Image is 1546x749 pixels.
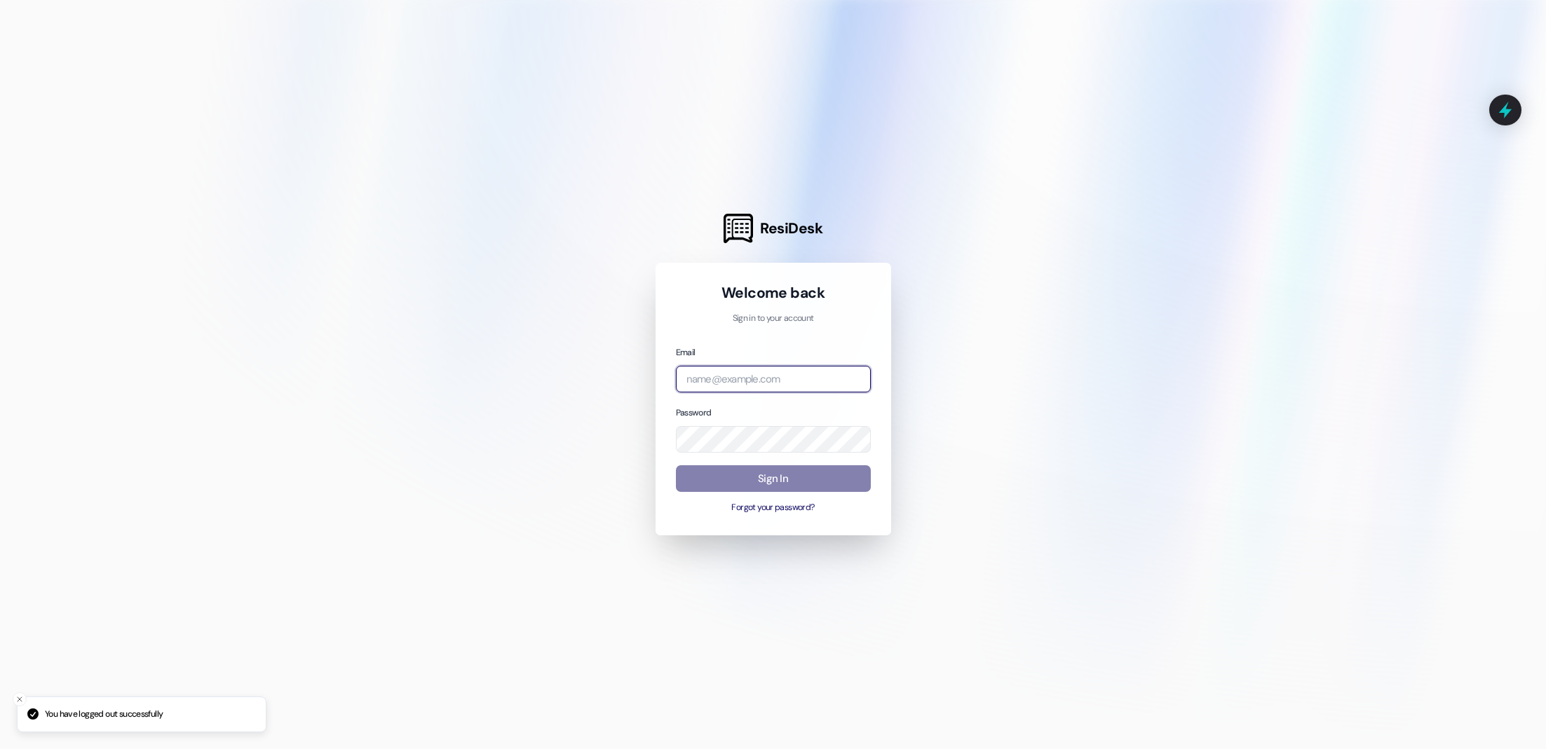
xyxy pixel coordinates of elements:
[724,214,753,243] img: ResiDesk Logo
[676,283,871,303] h1: Welcome back
[760,219,822,238] span: ResiDesk
[676,407,712,418] label: Password
[676,366,871,393] input: name@example.com
[676,347,696,358] label: Email
[676,502,871,514] button: Forgot your password?
[45,708,163,721] p: You have logged out successfully
[676,312,871,325] p: Sign in to your account
[13,692,27,706] button: Close toast
[676,465,871,493] button: Sign In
